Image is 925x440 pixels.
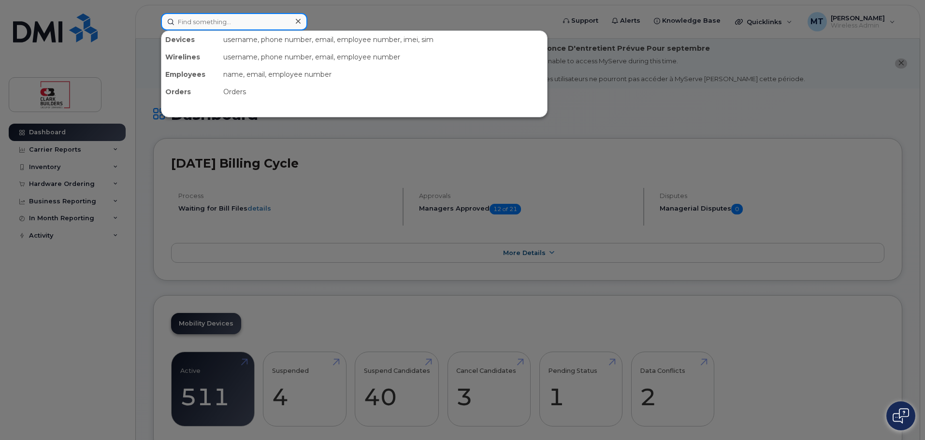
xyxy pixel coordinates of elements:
[219,48,547,66] div: username, phone number, email, employee number
[161,48,219,66] div: Wirelines
[161,83,219,100] div: Orders
[219,31,547,48] div: username, phone number, email, employee number, imei, sim
[893,408,909,424] img: Open chat
[161,31,219,48] div: Devices
[161,66,219,83] div: Employees
[219,83,547,100] div: Orders
[219,66,547,83] div: name, email, employee number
